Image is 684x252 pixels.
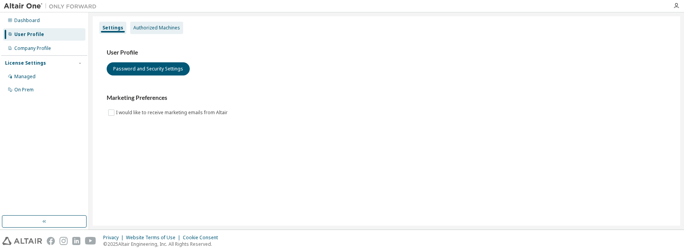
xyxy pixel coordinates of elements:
button: Password and Security Settings [107,62,190,75]
div: Website Terms of Use [126,235,183,241]
h3: Marketing Preferences [107,94,666,102]
div: Dashboard [14,17,40,24]
h3: User Profile [107,49,666,57]
img: linkedin.svg [72,237,80,245]
div: Company Profile [14,45,51,51]
div: Managed [14,74,36,80]
img: altair_logo.svg [2,237,42,245]
div: On Prem [14,87,34,93]
p: © 2025 Altair Engineering, Inc. All Rights Reserved. [103,241,223,247]
div: Privacy [103,235,126,241]
label: I would like to receive marketing emails from Altair [116,108,229,117]
div: User Profile [14,31,44,38]
img: instagram.svg [60,237,68,245]
div: Authorized Machines [133,25,180,31]
div: Settings [102,25,123,31]
div: License Settings [5,60,46,66]
div: Cookie Consent [183,235,223,241]
img: Altair One [4,2,100,10]
img: facebook.svg [47,237,55,245]
img: youtube.svg [85,237,96,245]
